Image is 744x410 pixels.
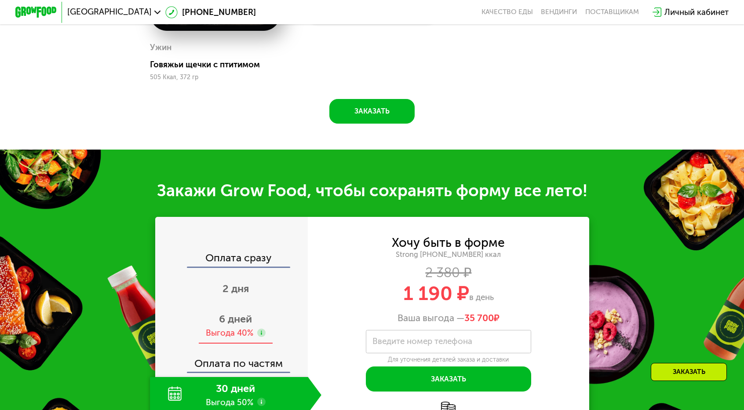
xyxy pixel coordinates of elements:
[150,40,171,55] div: Ужин
[206,327,253,339] div: Выгода 40%
[308,312,589,324] div: Ваша выгода —
[392,237,505,249] div: Хочу быть в форме
[156,253,308,267] div: Оплата сразу
[308,267,589,278] div: 2 380 ₽
[464,312,500,324] span: ₽
[219,313,252,325] span: 6 дней
[372,339,472,344] label: Введите номер телефона
[664,6,729,18] div: Личный кабинет
[366,356,531,364] div: Для уточнения деталей заказа и доставки
[156,348,308,372] div: Оплата по частям
[150,59,289,70] div: Говяжьи щечки с птитимом
[222,282,249,295] span: 2 дня
[585,8,639,16] div: поставщикам
[651,363,727,381] div: Заказать
[308,250,589,259] div: Strong [PHONE_NUMBER] ккал
[329,99,415,124] button: Заказать
[403,282,469,305] span: 1 190 ₽
[165,6,256,18] a: [PHONE_NUMBER]
[481,8,533,16] a: Качество еды
[67,8,152,16] span: [GEOGRAPHIC_DATA]
[541,8,577,16] a: Вендинги
[150,74,281,81] div: 505 Ккал, 372 гр
[366,366,531,391] button: Заказать
[464,312,494,323] span: 35 700
[469,292,494,302] span: в день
